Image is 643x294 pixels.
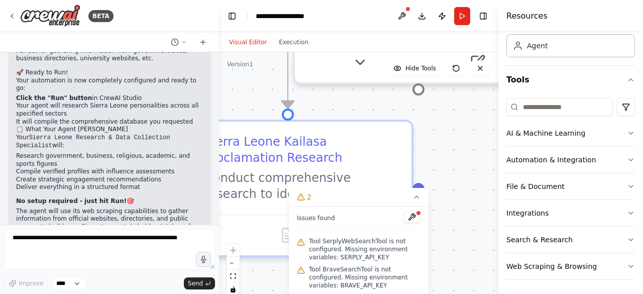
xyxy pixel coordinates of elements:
[506,66,635,94] button: Tools
[506,120,635,146] button: AI & Machine Learning
[506,94,635,288] div: Tools
[289,188,428,207] button: 2
[204,170,399,202] div: Conduct comprehensive research to identify and compile a verified database of prominent personali...
[506,3,635,65] div: Crew
[16,152,203,168] li: Research government, business, religious, academic, and sports figures
[19,279,43,287] span: Improve
[204,134,399,166] div: Sierra Leone Kailasa Proclamation Research
[16,134,203,150] p: Your will:
[225,9,239,23] button: Hide left sidebar
[506,147,635,173] button: Automation & Integration
[309,237,420,261] span: Tool SerplyWebSearchTool is not configured. Missing environment variables: SERPLY_API_KEY
[506,10,548,22] h4: Resources
[506,227,635,253] button: Search & Research
[162,120,413,257] div: Sierra Leone Kailasa Proclamation ResearchConduct comprehensive research to identify and compile ...
[506,253,635,279] button: Web Scraping & Browsing
[184,277,215,289] button: Send
[506,200,635,226] button: Integrations
[195,36,211,48] button: Start a new chat
[16,77,203,92] p: Your automation is now completely configured and ready to go:
[16,94,203,103] li: in CrewAI Studio
[256,11,321,21] nav: breadcrumb
[227,60,253,68] div: Version 1
[227,270,240,283] button: fit view
[309,265,420,289] span: Tool BraveSearchTool is not configured. Missing environment variables: BRAVE_API_KEY
[307,192,311,202] span: 2
[16,47,203,63] li: Perfect for gathering information from government sites, business directories, university website...
[405,64,436,72] span: Hide Tools
[196,252,211,267] button: Click to speak your automation idea
[297,214,335,222] span: Issues found
[227,257,240,270] button: zoom out
[223,36,273,48] button: Visual Editor
[387,60,442,76] button: Hide Tools
[16,208,203,239] p: The agent will use its web scraping capabilities to gather information from official websites, di...
[20,5,80,27] img: Logo
[16,198,127,205] strong: No setup required - just hit Run!
[527,41,548,51] div: Agent
[16,176,203,184] li: Create strategic engagement recommendations
[16,102,203,118] li: Your agent will research Sierra Leone personalities across all specified sectors
[245,223,330,247] button: No output available
[4,277,48,290] button: Improve
[476,9,490,23] button: Hide right sidebar
[16,168,203,176] li: Compile verified profiles with influence assessments
[16,126,203,134] h2: 📋 What Your Agent [PERSON_NAME]
[16,118,203,126] li: It will compile the comprehensive database you requested
[506,173,635,200] button: File & Document
[16,198,203,206] p: 🎯
[88,10,114,22] div: BETA
[16,183,203,191] li: Deliver everything in a structured format
[167,36,191,48] button: Switch to previous chat
[16,69,203,77] h2: 🚀 Ready to Run!
[273,36,314,48] button: Execution
[16,134,170,150] code: Sierra Leone Research & Data Collection Specialist
[188,279,203,287] span: Send
[16,94,92,102] strong: Click the "Run" button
